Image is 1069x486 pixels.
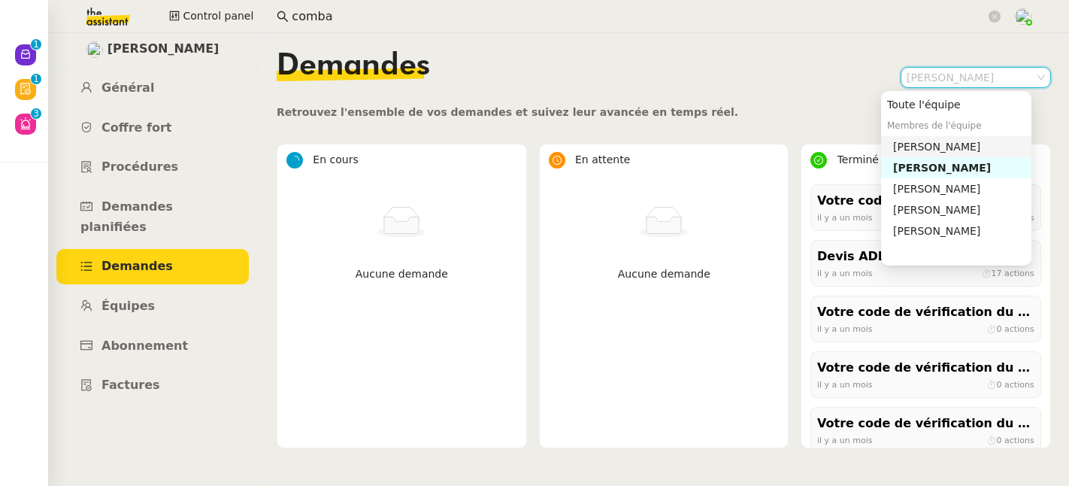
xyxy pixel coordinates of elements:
[817,414,1034,434] div: Votre code de vérification du compte LSCO CONSULTING
[997,379,1002,389] span: 0
[1015,8,1031,25] img: users%2FNTfmycKsCFdqp6LX6USf2FmuPJo2%2Favatar%2Fprofile-pic%20(1).png
[33,108,39,122] p: 3
[893,224,1025,238] div: [PERSON_NAME]
[101,299,155,313] span: Équipes
[907,68,1045,87] nz-select-item: Arthur Combalbert
[817,191,1034,211] div: Votre code de vérification du compte LSCO CONSULTING
[817,379,873,389] span: il y a un mois
[183,8,253,25] span: Control panel
[33,39,39,53] p: 1
[31,108,41,119] nz-badge-sup: 3
[313,153,358,166] span: En cours
[881,157,1031,178] nz-option-item: Arthur Combalbert
[997,435,1002,445] span: 0
[817,247,1034,267] div: Devis ADEO
[817,358,1034,378] div: Votre code de vérification du compte LSCO CONSULTING
[997,323,1002,333] span: 0
[893,203,1025,217] div: [PERSON_NAME]
[881,136,1031,157] nz-option-item: Laurent Combalbert
[56,71,249,106] a: Général
[881,94,1031,115] nz-option-item: Toute l'équipe
[981,268,1034,278] span: ⏱
[101,80,154,95] span: Général
[817,302,1034,323] div: Votre code de vérification du compte LSCO CONSULTING
[1004,435,1034,445] span: actions
[1004,212,1034,222] span: actions
[887,98,1025,111] div: Toute l'équipe
[80,199,173,234] span: Demandes planifiées
[575,153,630,166] span: En attente
[893,140,1025,153] div: [PERSON_NAME]
[881,178,1031,199] nz-option-item: Julie Riffault
[160,6,262,27] button: Control panel
[101,339,188,353] span: Abonnement
[56,111,249,146] a: Coffre fort
[31,74,41,84] nz-badge-sup: 1
[817,268,873,278] span: il y a un mois
[893,161,1025,175] div: [PERSON_NAME]
[292,7,986,27] input: Rechercher
[555,266,774,283] p: Aucune demande
[56,190,249,245] a: Demandes planifiées
[277,106,738,118] span: Retrouvez l'ensemble de vos demandes et suivez leur avancée en temps réel.
[986,323,1034,333] span: ⏱
[881,199,1031,220] nz-option-item: Adeline Thomas
[986,212,1034,222] span: ⏱
[837,153,879,166] span: Terminé
[817,323,873,333] span: il y a un mois
[101,378,160,392] span: Factures
[1004,323,1034,333] span: actions
[881,220,1031,241] nz-option-item: Stéphanie Furtos Combarlbert
[817,435,873,445] span: il y a un mois
[31,39,41,50] nz-badge-sup: 1
[56,150,249,185] a: Procédures
[881,115,1031,136] nz-option-item-group: Membres de l'équipe
[986,435,1034,445] span: ⏱
[101,120,172,135] span: Coffre fort
[292,266,511,283] p: Aucune demande
[817,212,873,222] span: il y a un mois
[56,289,249,324] a: Équipes
[1004,268,1034,278] span: actions
[101,159,178,174] span: Procédures
[101,259,173,273] span: Demandes
[108,39,220,59] span: [PERSON_NAME]
[893,182,1025,196] div: [PERSON_NAME]
[986,379,1034,389] span: ⏱
[33,74,39,87] p: 1
[56,249,249,284] a: Demandes
[1004,379,1034,389] span: actions
[992,268,1002,278] span: 17
[86,41,103,58] img: users%2FIKLoSdUYpqO3VKtFvClzsOpK4zo1%2Favatar%2Faf06e90d-ec00-4204-b74c-a0e221b745fa
[56,329,249,364] a: Abonnement
[277,51,430,81] span: Demandes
